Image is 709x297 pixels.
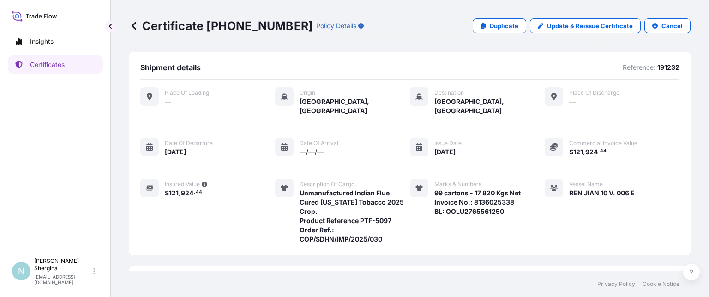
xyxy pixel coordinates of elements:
span: Description of cargo [300,181,354,188]
p: Update & Reissue Certificate [547,21,633,30]
span: Shipment details [140,63,201,72]
p: Duplicate [490,21,518,30]
span: — [569,97,576,106]
span: Vessel Name [569,181,603,188]
span: $ [165,190,169,196]
a: Insights [8,32,103,51]
span: Place of Loading [165,89,209,97]
span: N [18,267,24,276]
p: 191232 [657,63,679,72]
p: Reference: [623,63,655,72]
p: [EMAIL_ADDRESS][DOMAIN_NAME] [34,274,91,285]
span: 99 cartons - 17 820 Kgs Net Invoice No.: 8136025338 BL: OOLU2765561250 [434,188,521,216]
a: Privacy Policy [597,280,635,288]
p: Cancel [661,21,683,30]
span: [DATE] [434,147,456,157]
span: Commercial Invoice Value [569,139,637,147]
a: Duplicate [473,18,526,33]
span: [GEOGRAPHIC_DATA], [GEOGRAPHIC_DATA] [434,97,545,115]
span: Issue Date [434,139,462,147]
span: 924 [181,190,193,196]
span: 44 [600,150,607,153]
span: Origin [300,89,315,97]
span: Unmanufactured Indian Flue Cured [US_STATE] Tobacco 2025 Crop. Product Reference PTF-5097 Order R... [300,188,410,244]
a: Cookie Notice [643,280,679,288]
span: 924 [585,149,598,155]
span: . [194,191,195,194]
span: [GEOGRAPHIC_DATA], [GEOGRAPHIC_DATA] [300,97,410,115]
p: Certificates [30,60,65,69]
span: Insured Value [165,181,200,188]
p: [PERSON_NAME] Shergina [34,257,91,272]
span: [DATE] [165,147,186,157]
span: Marks & Numbers [434,181,481,188]
span: 121 [169,190,179,196]
span: 121 [573,149,583,155]
span: Date of departure [165,139,213,147]
span: REN JIAN 10 V. 006 E [569,188,635,198]
button: Cancel [644,18,691,33]
p: Insights [30,37,54,46]
span: , [583,149,585,155]
span: Date of arrival [300,139,338,147]
p: Certificate [PHONE_NUMBER] [129,18,312,33]
span: $ [569,149,573,155]
span: Destination [434,89,464,97]
span: Place of discharge [569,89,619,97]
span: —/—/— [300,147,324,157]
span: 44 [196,191,202,194]
a: Certificates [8,55,103,74]
p: Policy Details [316,21,356,30]
span: , [179,190,181,196]
a: Update & Reissue Certificate [530,18,641,33]
span: . [598,150,600,153]
span: — [165,97,171,106]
